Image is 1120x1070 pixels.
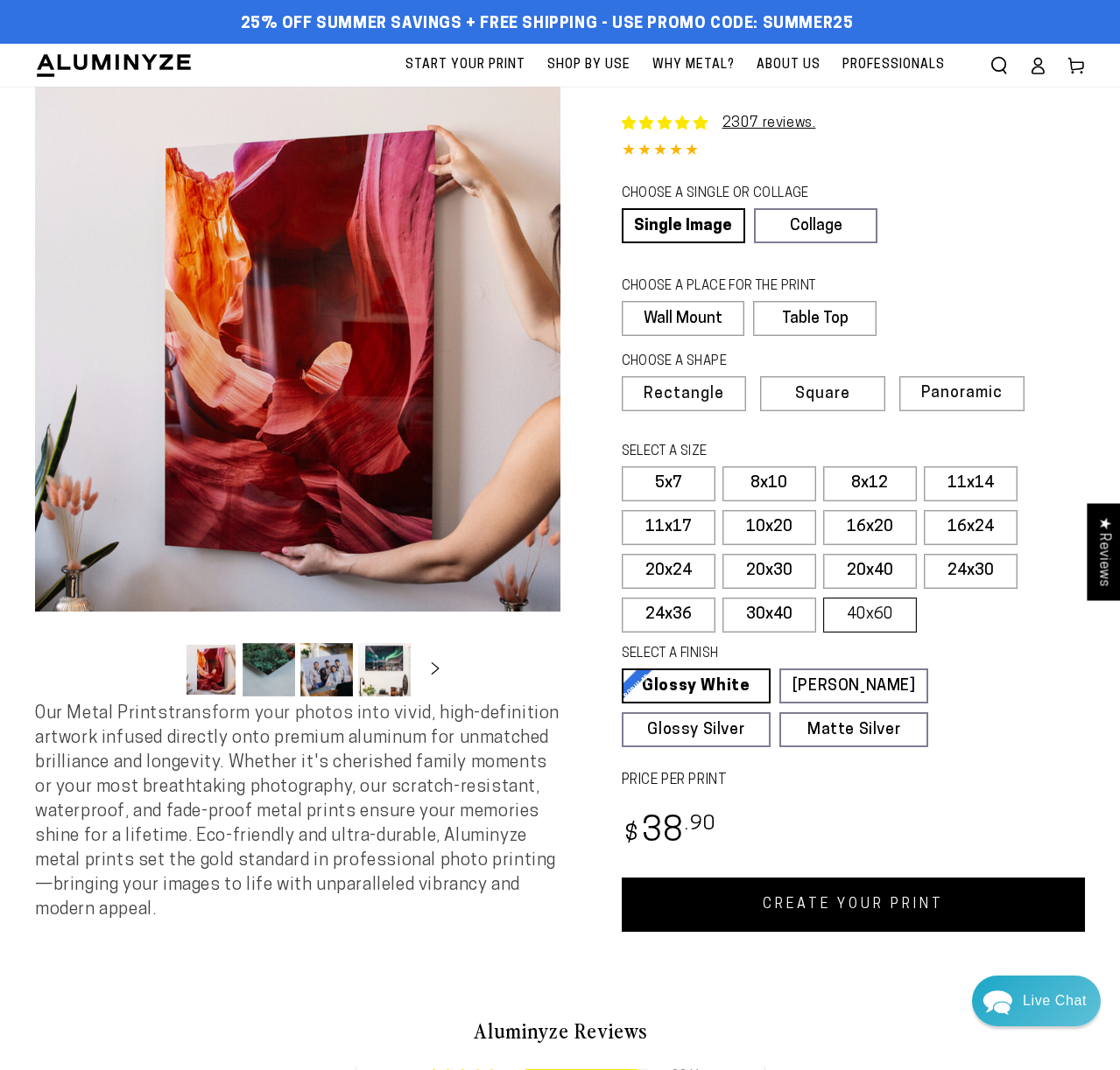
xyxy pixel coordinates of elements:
a: Why Metal? [644,44,743,87]
div: Contact Us Directly [1023,976,1087,1026]
label: 20x30 [722,554,816,589]
label: 20x24 [622,554,715,589]
label: 8x12 [823,466,917,501]
span: Rectangle [644,387,724,402]
label: 40x60 [823,598,917,633]
summary: Search our site [980,46,1018,85]
h2: Aluminyze Reviews [49,1016,1071,1046]
a: Shop By Use [539,44,639,87]
span: Professionals [842,54,945,76]
span: Square [795,387,850,402]
label: 24x36 [622,598,715,633]
button: Load image 4 in gallery view [358,643,411,696]
legend: CHOOSE A SINGLE OR COLLAGE [622,185,862,204]
div: Chat widget toggle [972,976,1101,1026]
a: Glossy White [622,668,771,703]
button: Load image 2 in gallery view [243,643,295,696]
span: 25% off Summer Savings + Free Shipping - Use Promo Code: SUMMER25 [241,15,854,34]
label: 8x10 [722,466,816,501]
a: About Us [748,44,829,87]
a: Single Image [622,208,745,243]
a: 2307 reviews. [722,116,816,130]
div: Click to open Judge.me floating reviews tab [1087,503,1120,600]
span: Why Metal? [652,54,735,76]
button: Load image 1 in gallery view [185,643,237,696]
bdi: 38 [622,815,717,850]
span: $ [624,823,639,847]
label: 16x20 [823,510,917,545]
a: [PERSON_NAME] [779,668,928,703]
media-gallery: Gallery Viewer [35,87,560,702]
a: Collage [754,208,877,243]
span: Our Metal Prints transform your photos into vivid, high-definition artwork infused directly onto ... [35,705,560,919]
label: PRICE PER PRINT [622,771,1086,791]
button: Slide right [416,650,454,689]
img: Aluminyze [35,52,193,79]
a: Glossy Silver [622,712,771,747]
label: 20x40 [823,554,917,589]
label: Table Top [753,301,877,336]
a: Start Your Print [397,44,534,87]
sup: .90 [685,815,716,835]
label: 24x30 [924,554,1018,589]
label: 30x40 [722,598,816,633]
label: 10x20 [722,510,816,545]
div: 4.85 out of 5.0 stars [622,139,1086,164]
span: Start Your Print [405,54,525,76]
a: Matte Silver [779,712,928,747]
label: Wall Mount [622,301,745,336]
legend: SELECT A FINISH [622,645,893,664]
span: Panoramic [921,385,1003,402]
legend: CHOOSE A PLACE FOR THE PRINT [622,277,861,297]
a: CREATE YOUR PRINT [622,878,1086,932]
label: 16x24 [924,510,1018,545]
label: 5x7 [622,466,715,501]
label: 11x14 [924,466,1018,501]
label: 11x17 [622,510,715,545]
legend: CHOOSE A SHAPE [622,353,863,372]
button: Slide left [141,650,180,689]
button: Load image 3 in gallery view [300,643,353,696]
span: About Us [757,54,821,76]
legend: SELECT A SIZE [622,443,893,462]
a: Professionals [834,44,954,87]
span: Shop By Use [547,54,630,76]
